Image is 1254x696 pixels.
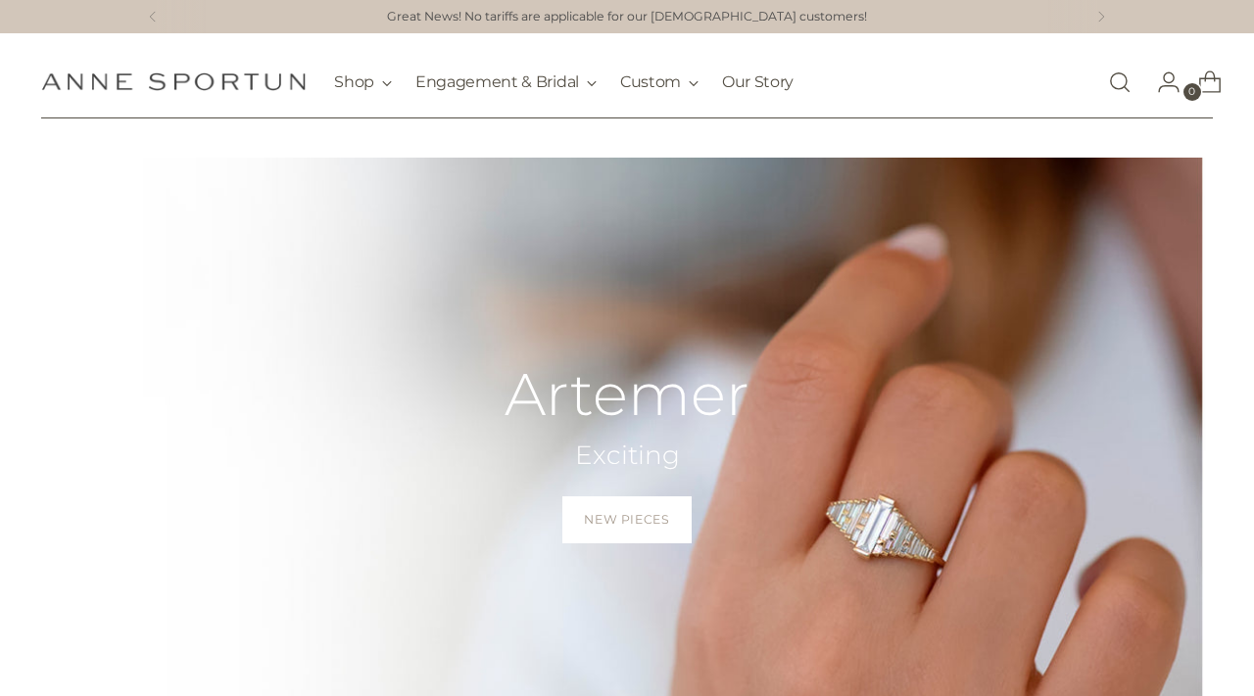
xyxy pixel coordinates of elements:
[505,362,749,427] h2: Artemer
[415,61,597,104] button: Engagement & Bridal
[722,61,794,104] a: Our Story
[1141,63,1181,102] a: Go to the account page
[334,61,392,104] button: Shop
[505,439,749,473] h2: Exciting
[562,496,691,543] a: New Pieces
[1183,83,1201,101] span: 0
[584,511,669,529] span: New Pieces
[1100,63,1139,102] a: Open search modal
[1182,63,1222,102] a: Open cart modal
[387,8,867,26] a: Great News! No tariffs are applicable for our [DEMOGRAPHIC_DATA] customers!
[620,61,699,104] button: Custom
[41,72,306,91] a: Anne Sportun Fine Jewellery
